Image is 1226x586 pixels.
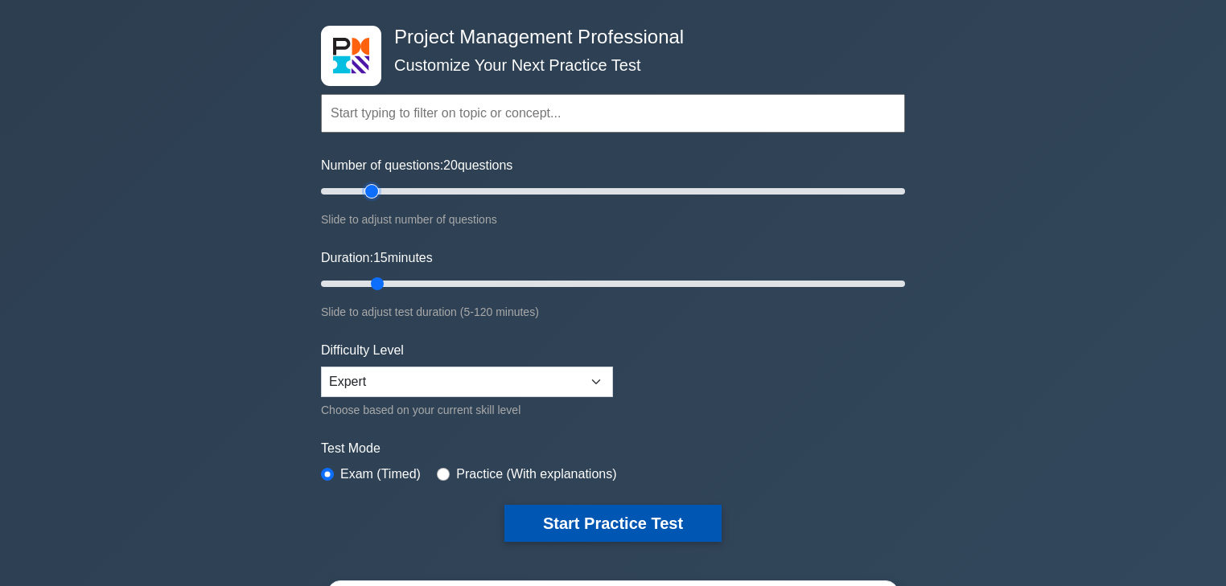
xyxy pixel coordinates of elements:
[388,26,826,49] h4: Project Management Professional
[321,94,905,133] input: Start typing to filter on topic or concept...
[373,251,388,264] span: 15
[443,158,458,172] span: 20
[321,248,433,268] label: Duration: minutes
[340,465,421,484] label: Exam (Timed)
[321,341,404,360] label: Difficulty Level
[321,302,905,322] div: Slide to adjust test duration (5-120 minutes)
[321,156,512,175] label: Number of questions: questions
[321,439,905,458] label: Test Mode
[321,210,905,229] div: Slide to adjust number of questions
[504,505,722,542] button: Start Practice Test
[456,465,616,484] label: Practice (With explanations)
[321,400,613,420] div: Choose based on your current skill level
